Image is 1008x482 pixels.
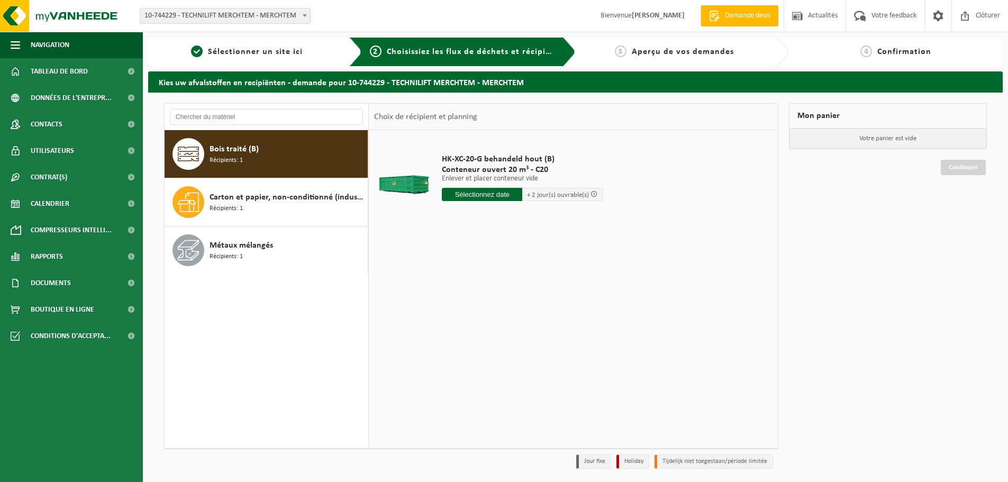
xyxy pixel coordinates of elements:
span: Récipients: 1 [210,204,243,214]
p: Votre panier est vide [789,129,986,149]
span: 10-744229 - TECHNILIFT MERCHTEM - MERCHTEM [140,8,311,24]
span: Navigation [31,32,69,58]
span: + 2 jour(s) ouvrable(s) [527,192,589,198]
span: Boutique en ligne [31,296,94,323]
li: Tijdelijk niet toegestaan/période limitée [655,454,773,469]
span: 10-744229 - TECHNILIFT MERCHTEM - MERCHTEM [140,8,310,23]
span: Carton et papier, non-conditionné (industriel) [210,191,365,204]
input: Sélectionnez date [442,188,522,201]
input: Chercher du matériel [170,109,363,125]
span: Conditions d'accepta... [31,323,111,349]
span: Récipients: 1 [210,252,243,262]
span: 3 [615,46,626,57]
h2: Kies uw afvalstoffen en recipiënten - demande pour 10-744229 - TECHNILIFT MERCHTEM - MERCHTEM [148,71,1003,92]
span: Métaux mélangés [210,239,273,252]
div: Choix de récipient et planning [369,104,483,130]
span: Confirmation [877,48,931,56]
a: 1Sélectionner un site ici [153,46,341,58]
p: Enlever et placer conteneur vide [442,175,603,183]
span: Contrat(s) [31,164,67,190]
span: Demande devis [722,11,773,21]
span: Utilisateurs [31,138,74,164]
span: Bois traité (B) [210,143,259,156]
button: Bois traité (B) Récipients: 1 [165,130,368,178]
span: Documents [31,270,71,296]
span: 1 [191,46,203,57]
span: Sélectionner un site ici [208,48,303,56]
span: Rapports [31,243,63,270]
span: Compresseurs intelli... [31,217,112,243]
strong: [PERSON_NAME] [632,12,685,20]
span: Récipients: 1 [210,156,243,166]
span: Choisissiez les flux de déchets et récipients [387,48,563,56]
li: Jour fixe [576,454,611,469]
span: Données de l'entrepr... [31,85,112,111]
li: Holiday [616,454,649,469]
span: Conteneur ouvert 20 m³ - C20 [442,165,603,175]
div: Mon panier [789,103,987,129]
a: Continuer [941,160,986,175]
span: Tableau de bord [31,58,88,85]
span: 4 [860,46,872,57]
span: 2 [370,46,382,57]
span: Contacts [31,111,62,138]
button: Métaux mélangés Récipients: 1 [165,226,368,274]
span: HK-XC-20-G behandeld hout (B) [442,154,603,165]
span: Calendrier [31,190,69,217]
button: Carton et papier, non-conditionné (industriel) Récipients: 1 [165,178,368,226]
span: Aperçu de vos demandes [632,48,734,56]
a: Demande devis [701,5,778,26]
